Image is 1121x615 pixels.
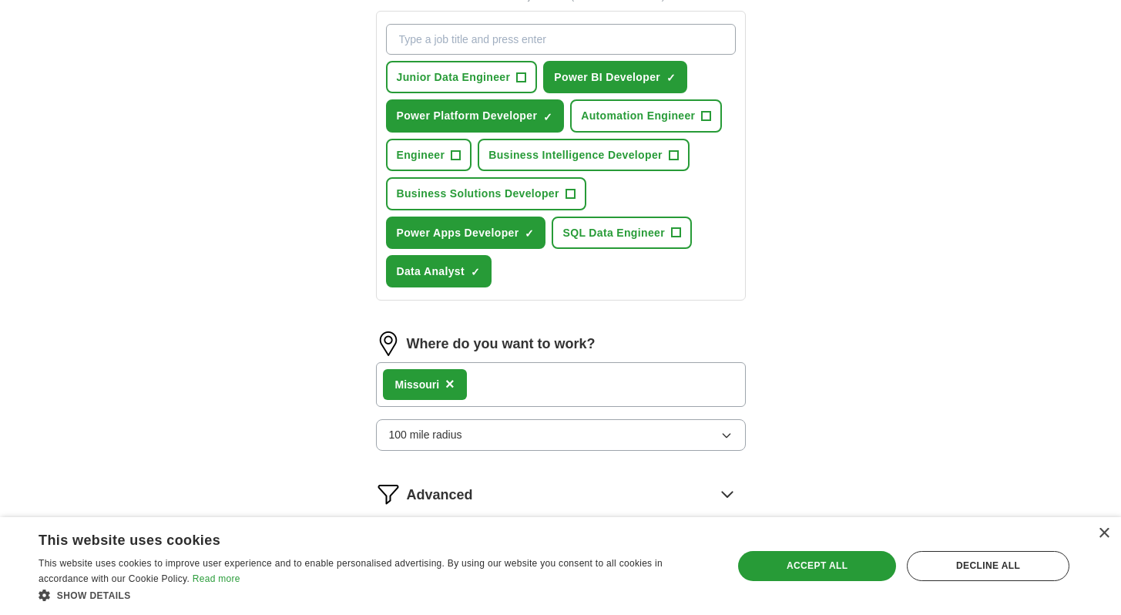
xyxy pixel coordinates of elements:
span: Advanced [407,484,473,506]
button: Junior Data Engineer [386,61,538,93]
span: Show details [57,590,131,601]
span: Business Intelligence Developer [488,146,663,163]
span: ✓ [471,266,480,278]
button: Power BI Developer✓ [543,61,687,93]
button: Power Apps Developer✓ [386,217,546,249]
div: Close [1098,528,1109,539]
span: Automation Engineer [581,107,695,124]
span: Engineer [397,146,445,163]
span: 100 mile radius [389,426,462,443]
label: Where do you want to work? [407,333,596,355]
button: × [445,372,455,397]
img: filter [376,482,401,506]
span: Junior Data Engineer [397,69,511,86]
span: ✓ [543,111,552,123]
button: Power Platform Developer✓ [386,99,565,132]
button: Engineer [386,139,472,171]
span: This website uses cookies to improve user experience and to enable personalised advertising. By u... [39,558,663,584]
div: ssouri [395,376,440,393]
button: SQL Data Engineer [552,217,692,249]
input: Type a job title and press enter [386,24,736,55]
span: ✓ [525,227,534,240]
span: Power BI Developer [554,69,660,86]
span: Business Solutions Developer [397,185,559,202]
button: Business Solutions Developer [386,177,586,210]
span: SQL Data Engineer [562,224,665,241]
span: Data Analyst [397,263,465,280]
div: Decline all [907,551,1069,580]
button: Automation Engineer [570,99,722,132]
a: Read more, opens a new window [193,573,240,584]
span: Power Apps Developer [397,224,519,241]
strong: Mi [395,378,408,391]
span: Power Platform Developer [397,107,538,124]
button: Data Analyst✓ [386,255,492,287]
button: Business Intelligence Developer [478,139,690,171]
img: location.png [376,331,401,356]
div: Accept all [738,551,896,580]
div: This website uses cookies [39,526,673,549]
div: Show details [39,587,712,603]
span: × [445,375,455,392]
button: 100 mile radius [376,419,746,450]
span: ✓ [666,72,676,84]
